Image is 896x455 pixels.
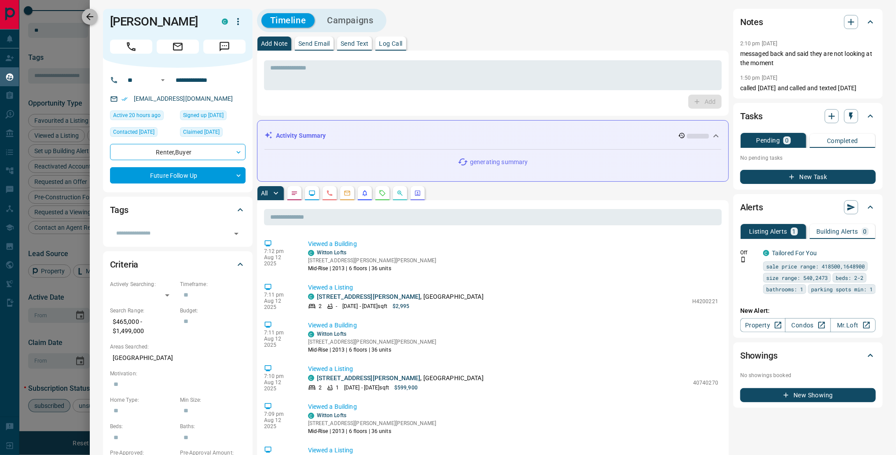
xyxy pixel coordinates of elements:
p: [DATE] - [DATE] sqft [342,302,387,310]
p: $465,000 - $1,499,000 [110,315,176,338]
p: $599,900 [394,384,418,392]
svg: Push Notification Only [740,257,746,263]
p: Send Text [341,40,369,47]
p: Mid-Rise | 2013 | 6 floors | 36 units [308,264,437,272]
div: condos.ca [308,375,314,381]
p: Mid-Rise | 2013 | 6 floors | 36 units [308,427,437,435]
p: All [261,190,268,196]
p: [GEOGRAPHIC_DATA] [110,351,246,365]
span: Email [157,40,199,54]
button: New Showing [740,388,876,402]
div: Activity Summary [264,128,721,144]
div: condos.ca [308,331,314,338]
p: 1 [793,228,796,235]
p: Home Type: [110,396,176,404]
h2: Alerts [740,200,763,214]
svg: Opportunities [397,190,404,197]
p: Building Alerts [816,228,858,235]
svg: Emails [344,190,351,197]
p: $2,995 [393,302,410,310]
p: Off [740,249,758,257]
span: Contacted [DATE] [113,128,154,136]
p: Add Note [261,40,288,47]
p: Viewed a Listing [308,364,718,374]
span: size range: 540,2473 [766,273,828,282]
span: bathrooms: 1 [766,285,803,294]
p: [DATE] - [DATE] sqft [344,384,389,392]
p: 2 [319,384,322,392]
svg: Calls [326,190,333,197]
h2: Tasks [740,109,763,123]
button: Open [230,227,242,240]
p: Viewed a Building [308,321,718,330]
p: No showings booked [740,371,876,379]
div: condos.ca [308,294,314,300]
p: , [GEOGRAPHIC_DATA] [317,292,484,301]
p: Baths: [180,422,246,430]
a: Mr.Loft [830,318,876,332]
button: Timeline [261,13,315,28]
p: [STREET_ADDRESS][PERSON_NAME][PERSON_NAME] [308,257,437,264]
div: condos.ca [308,413,314,419]
div: Tags [110,199,246,220]
p: New Alert: [740,306,876,316]
p: called [DATE] and called and texted [DATE] [740,84,876,93]
a: Witton Lofts [317,412,346,418]
svg: Notes [291,190,298,197]
p: Actively Searching: [110,280,176,288]
h2: Showings [740,349,778,363]
p: Viewed a Building [308,239,718,249]
button: Open [158,75,168,85]
p: - [336,302,337,310]
p: Log Call [379,40,402,47]
div: Criteria [110,254,246,275]
p: 7:10 pm [264,373,295,379]
a: [STREET_ADDRESS][PERSON_NAME] [317,374,421,382]
button: New Task [740,170,876,184]
p: Motivation: [110,370,246,378]
div: Tasks [740,106,876,127]
p: Viewed a Building [308,402,718,411]
div: Sun Jun 30 2024 [180,127,246,139]
p: 0 [785,137,789,143]
p: Timeframe: [180,280,246,288]
a: [EMAIL_ADDRESS][DOMAIN_NAME] [134,95,233,102]
p: Completed [827,138,858,144]
svg: Email Verified [121,96,128,102]
a: Tailored For You [772,250,817,257]
p: Min Size: [180,396,246,404]
h2: Criteria [110,257,139,272]
span: Claimed [DATE] [183,128,220,136]
div: Sun Mar 08 2020 [180,110,246,123]
div: Alerts [740,197,876,218]
span: beds: 2-2 [836,273,863,282]
p: 40740270 [693,379,718,387]
p: 0 [863,228,867,235]
div: Future Follow Up [110,167,246,183]
p: No pending tasks [740,151,876,165]
p: generating summary [470,158,528,167]
p: Aug 12 2025 [264,254,295,267]
span: Signed up [DATE] [183,111,224,120]
span: sale price range: 418500,1648900 [766,262,865,271]
p: 1:50 pm [DATE] [740,75,778,81]
p: 7:11 pm [264,330,295,336]
div: Tue Aug 12 2025 [110,110,176,123]
p: Aug 12 2025 [264,379,295,392]
p: [STREET_ADDRESS][PERSON_NAME][PERSON_NAME] [308,338,437,346]
div: condos.ca [222,18,228,25]
p: 2:10 pm [DATE] [740,40,778,47]
a: [STREET_ADDRESS][PERSON_NAME] [317,293,421,300]
p: , [GEOGRAPHIC_DATA] [317,374,484,383]
div: Renter , Buyer [110,144,246,160]
button: Campaigns [318,13,382,28]
span: parking spots min: 1 [811,285,873,294]
p: Areas Searched: [110,343,246,351]
div: Sat Jan 29 2022 [110,127,176,139]
p: Viewed a Listing [308,446,718,455]
p: Search Range: [110,307,176,315]
a: Condos [785,318,830,332]
span: Message [203,40,246,54]
p: 7:11 pm [264,292,295,298]
p: 2 [319,302,322,310]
